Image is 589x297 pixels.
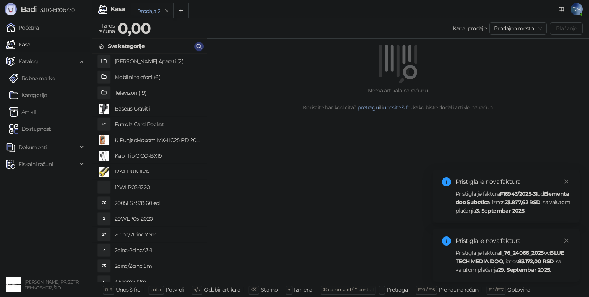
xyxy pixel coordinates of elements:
[456,177,571,186] div: Pristigla je nova faktura
[518,258,554,265] strong: 83.172,00 RSD
[507,285,530,295] div: Gotovina
[442,177,451,186] span: info-circle
[98,260,110,272] div: 25
[562,236,571,245] a: Close
[194,287,200,292] span: ↑/↓
[555,3,568,15] a: Dokumentacija
[116,285,140,295] div: Unos šifre
[9,104,36,120] a: ArtikliArtikli
[98,118,110,130] div: FC
[115,197,201,209] h4: 2005LS3528 60led
[115,165,201,178] h4: 123A PUNJIVA
[97,21,116,36] div: Iznos računa
[37,7,74,13] span: 3.11.0-b80b730
[115,102,201,115] h4: Baseus Graviti
[98,134,110,146] img: Slika
[115,260,201,272] h4: 2cinc/2cinc 5m
[151,287,162,292] span: enter
[439,285,478,295] div: Prenos na račun
[489,287,503,292] span: F11 / F17
[418,287,434,292] span: F10 / F16
[173,3,189,18] button: Add tab
[571,3,583,15] span: DM
[216,86,580,112] div: Nema artikala na računu. Koristite bar kod čitač, ili kako biste dodali artikle na račun.
[357,104,379,111] a: pretragu
[383,104,413,111] a: unesite šifru
[98,181,110,193] div: 1
[98,276,110,288] div: 31
[98,102,110,115] img: Slika
[5,3,17,15] img: Logo
[9,107,18,117] img: Artikli
[381,287,382,292] span: f
[9,121,51,137] a: Dostupnost
[505,199,541,206] strong: 23.877,62 RSD
[456,249,564,265] strong: BLUE TECH MEDIA DOO
[105,287,112,292] span: 0-9
[98,165,110,178] img: Slika
[564,179,569,184] span: close
[562,177,571,186] a: Close
[118,19,151,38] strong: 0,00
[456,236,571,246] div: Pristigla je nova faktura
[98,228,110,241] div: 27
[137,7,160,15] div: Prodaja 2
[115,276,201,288] h4: 3.5mmx 10m
[9,87,47,103] a: Kategorije
[18,140,47,155] span: Dokumenti
[18,54,38,69] span: Katalog
[564,238,569,243] span: close
[98,197,110,209] div: 26
[6,37,30,52] a: Kasa
[162,8,172,14] button: remove
[261,285,278,295] div: Storno
[494,23,542,34] span: Prodajno mesto
[476,207,525,214] strong: 3. Septembar 2025.
[115,71,201,83] h4: Mobilni telefoni (6)
[294,285,312,295] div: Izmena
[98,244,110,256] div: 2
[452,24,486,33] div: Kanal prodaje
[115,244,201,256] h4: 2cinc-2cincA3-1
[323,287,374,292] span: ⌘ command / ⌃ control
[92,54,207,282] div: grid
[21,5,37,14] span: Badi
[115,55,201,68] h4: [PERSON_NAME] Aparati (2)
[115,134,201,146] h4: K PunjacMoxom MX-HC25 PD 20W
[6,277,21,292] img: 64x64-companyLogo-68805acf-9e22-4a20-bcb3-9756868d3d19.jpeg
[6,20,39,35] a: Početna
[387,285,408,295] div: Pretraga
[9,71,55,86] a: Robne marke
[251,287,257,292] span: ⌫
[98,150,110,162] img: Slika
[456,249,571,274] div: Pristigla je faktura od , iznos , sa valutom plaćanja
[115,87,201,99] h4: Televizori (19)
[115,228,201,241] h4: 2Cinc/2Cinc 7.5m
[25,279,78,290] small: [PERSON_NAME] PR, SZTR TEHNOSHOP, ŠID
[98,213,110,225] div: 2
[18,157,53,172] span: Fiskalni računi
[115,150,201,162] h4: Kabl Tip C CO-BX19
[115,181,201,193] h4: 12WLP05-1220
[204,285,240,295] div: Odabir artikala
[500,249,543,256] strong: 1_76_24066_2025
[166,285,184,295] div: Potvrdi
[442,236,451,246] span: info-circle
[288,287,290,292] span: +
[110,6,125,12] div: Kasa
[498,266,551,273] strong: 29. Septembar 2025.
[550,22,583,35] button: Plaćanje
[500,190,537,197] strong: F16943/2025-31
[115,118,201,130] h4: Futrola Card Pocket
[456,190,571,215] div: Pristigla je faktura od , iznos , sa valutom plaćanja
[108,42,145,50] div: Sve kategorije
[115,213,201,225] h4: 20WLP05-2020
